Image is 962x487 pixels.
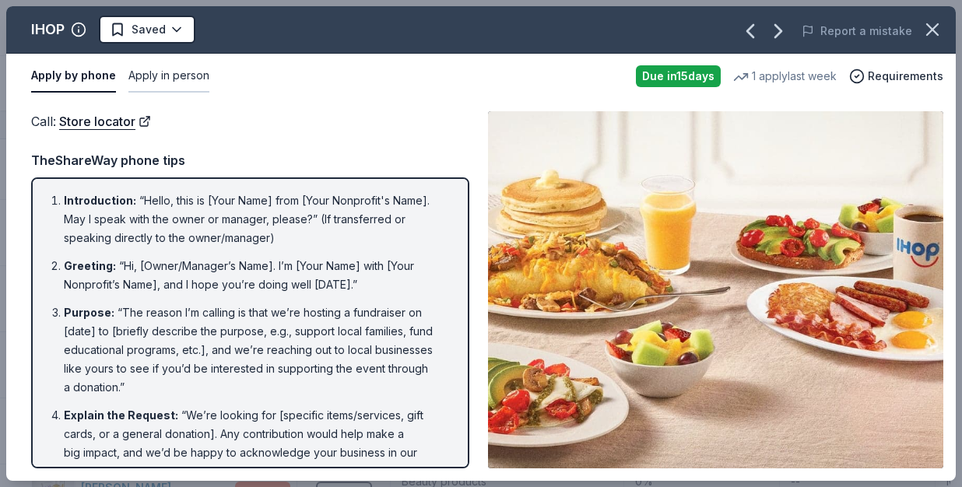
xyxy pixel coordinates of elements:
div: Call : [31,111,469,131]
span: Purpose : [64,306,114,319]
span: Saved [132,20,166,39]
button: Apply in person [128,60,209,93]
button: Apply by phone [31,60,116,93]
button: Requirements [849,67,943,86]
div: Due in 15 days [636,65,721,87]
span: Requirements [868,67,943,86]
span: Greeting : [64,259,116,272]
img: Image for IHOP [488,111,943,468]
button: Report a mistake [802,22,912,40]
li: “The reason I’m calling is that we’re hosting a fundraiser on [date] to [briefly describe the pur... [64,303,446,397]
span: Explain the Request : [64,408,178,422]
span: Introduction : [64,194,136,207]
div: TheShareWay phone tips [31,150,469,170]
div: IHOP [31,17,65,42]
a: Store locator [59,111,151,131]
li: “Hello, this is [Your Name] from [Your Nonprofit's Name]. May I speak with the owner or manager, ... [64,191,446,247]
li: “Hi, [Owner/Manager’s Name]. I’m [Your Name] with [Your Nonprofit’s Name], and I hope you’re doin... [64,257,446,294]
div: 1 apply last week [733,67,837,86]
button: Saved [99,16,195,44]
li: “We’re looking for [specific items/services, gift cards, or a general donation]. Any contribution... [64,406,446,481]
